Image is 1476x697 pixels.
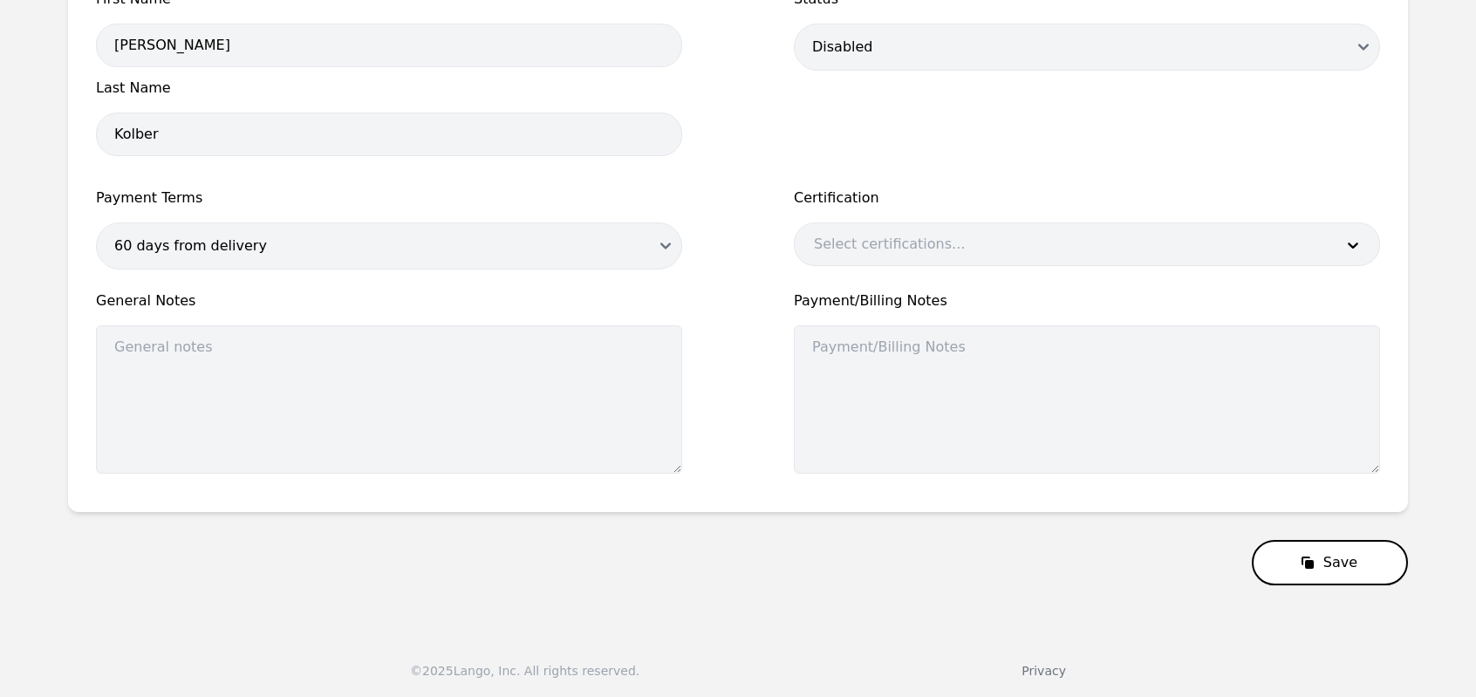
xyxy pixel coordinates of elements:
[96,188,682,208] span: Payment Terms
[410,662,639,680] div: © 2025 Lango, Inc. All rights reserved.
[96,78,682,99] span: Last Name
[794,290,1380,311] span: Payment/Billing Notes
[96,113,682,156] input: Last Name
[794,188,1380,208] label: Certification
[1252,540,1408,585] button: Save
[96,24,682,67] input: First Name
[96,290,682,311] span: General Notes
[1022,664,1066,678] a: Privacy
